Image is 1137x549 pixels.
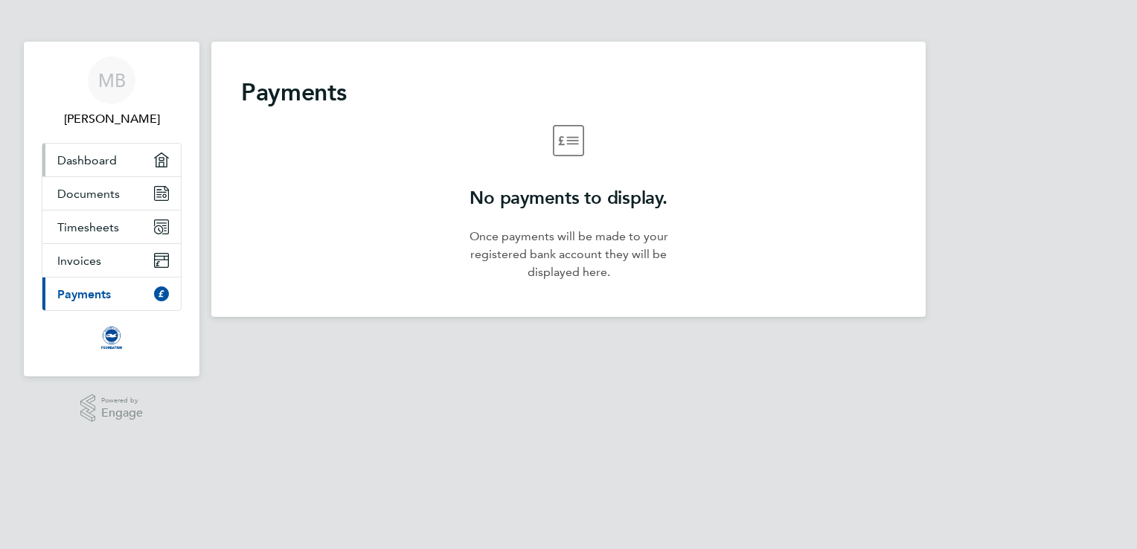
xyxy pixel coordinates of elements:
span: Powered by [101,394,143,407]
h2: Payments [241,77,896,107]
span: Dashboard [57,153,117,167]
img: albioninthecommunity-logo-retina.png [100,326,124,350]
a: Timesheets [42,211,181,243]
span: Timesheets [57,220,119,234]
h2: No payments to display. [461,186,676,210]
p: Once payments will be made to your registered bank account they will be displayed here. [461,228,676,281]
span: Payments [57,287,111,301]
a: MB[PERSON_NAME] [42,57,182,128]
span: Mark Bushby [42,110,182,128]
span: Invoices [57,254,101,268]
a: Dashboard [42,144,181,176]
a: Invoices [42,244,181,277]
a: Powered byEngage [80,394,144,423]
nav: Main navigation [24,42,199,376]
a: Go to home page [42,326,182,350]
span: Documents [57,187,120,201]
a: Documents [42,177,181,210]
a: Payments [42,277,181,310]
span: Engage [101,407,143,420]
span: MB [98,71,126,90]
